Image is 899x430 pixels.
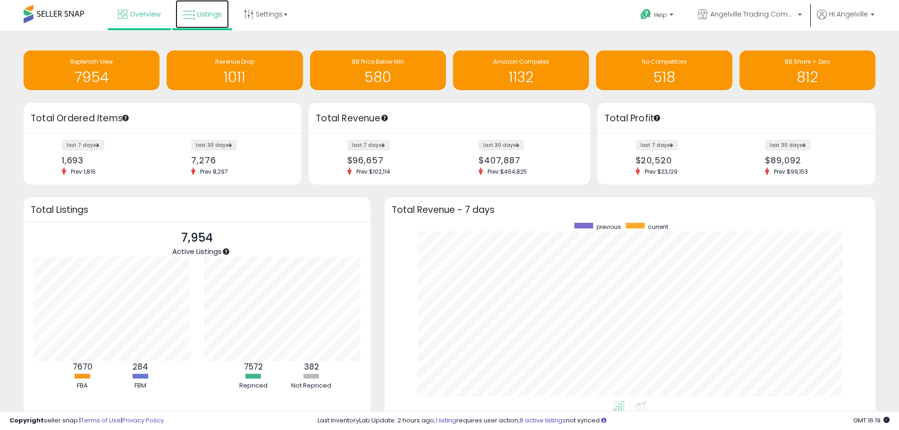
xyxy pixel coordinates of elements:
[225,381,282,390] div: Repriced
[172,246,222,256] span: Active Listings
[244,361,263,372] b: 7572
[483,168,532,176] span: Prev: $464,825
[9,416,44,425] strong: Copyright
[62,155,156,165] div: 1,693
[640,168,682,176] span: Prev: $23,129
[352,58,404,66] span: BB Price Below Min
[636,155,730,165] div: $20,520
[710,9,795,19] span: Angelville Trading Company
[436,416,456,425] a: 1 listing
[195,168,233,176] span: Prev: 8,297
[191,140,237,151] label: last 30 days
[122,416,164,425] a: Privacy Policy
[654,11,667,19] span: Help
[171,69,298,85] h1: 1011
[479,140,524,151] label: last 30 days
[66,168,101,176] span: Prev: 1,816
[222,247,230,256] div: Tooltip anchor
[70,58,113,66] span: Replenish View
[636,140,678,151] label: last 7 days
[130,9,160,19] span: Overview
[31,206,363,213] h3: Total Listings
[601,417,606,423] i: Click here to read more about un-synced listings.
[479,155,574,165] div: $407,887
[191,155,285,165] div: 7,276
[829,9,868,19] span: Hi Angelville
[167,51,302,90] a: Revenue Drop 1011
[283,381,340,390] div: Not Repriced
[380,114,389,122] div: Tooltip anchor
[597,223,621,231] span: previous
[304,361,319,372] b: 382
[785,58,830,66] span: BB Share = Zero
[81,416,121,425] a: Terms of Use
[739,51,875,90] a: BB Share = Zero 812
[172,229,222,247] p: 7,954
[54,381,111,390] div: FBA
[24,51,160,90] a: Replenish View 7954
[347,155,443,165] div: $96,657
[315,69,441,85] h1: 580
[112,381,169,390] div: FBM
[458,69,584,85] h1: 1132
[133,361,148,372] b: 284
[817,9,874,31] a: Hi Angelville
[31,112,294,125] h3: Total Ordered Items
[596,51,732,90] a: No Competitors 518
[316,112,583,125] h3: Total Revenue
[310,51,446,90] a: BB Price Below Min 580
[769,168,813,176] span: Prev: $99,153
[392,206,868,213] h3: Total Revenue - 7 days
[744,69,871,85] h1: 812
[9,416,164,425] div: seller snap | |
[28,69,155,85] h1: 7954
[318,416,890,425] div: Last InventoryLab Update: 2 hours ago, requires user action, not synced.
[765,140,811,151] label: last 30 days
[633,1,683,31] a: Help
[453,51,589,90] a: Amazon Competes 1132
[648,223,668,231] span: current
[642,58,687,66] span: No Competitors
[197,9,222,19] span: Listings
[62,140,104,151] label: last 7 days
[347,140,390,151] label: last 7 days
[640,8,652,20] i: Get Help
[352,168,395,176] span: Prev: $102,114
[605,112,868,125] h3: Total Profit
[520,416,566,425] a: 8 active listings
[765,155,859,165] div: $89,092
[121,114,130,122] div: Tooltip anchor
[653,114,661,122] div: Tooltip anchor
[853,416,890,425] span: 2025-08-13 16:19 GMT
[601,69,727,85] h1: 518
[215,58,254,66] span: Revenue Drop
[73,361,92,372] b: 7670
[493,58,549,66] span: Amazon Competes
